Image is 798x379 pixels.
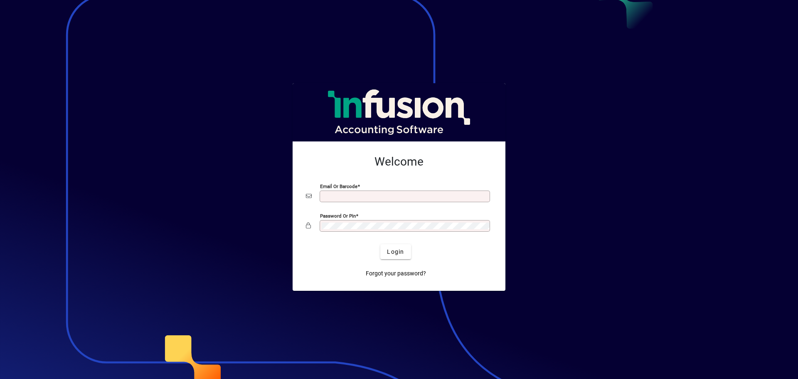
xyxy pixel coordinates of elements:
[387,248,404,256] span: Login
[306,155,492,169] h2: Welcome
[362,266,429,281] a: Forgot your password?
[366,269,426,278] span: Forgot your password?
[320,183,357,189] mat-label: Email or Barcode
[320,213,356,219] mat-label: Password or Pin
[380,244,411,259] button: Login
